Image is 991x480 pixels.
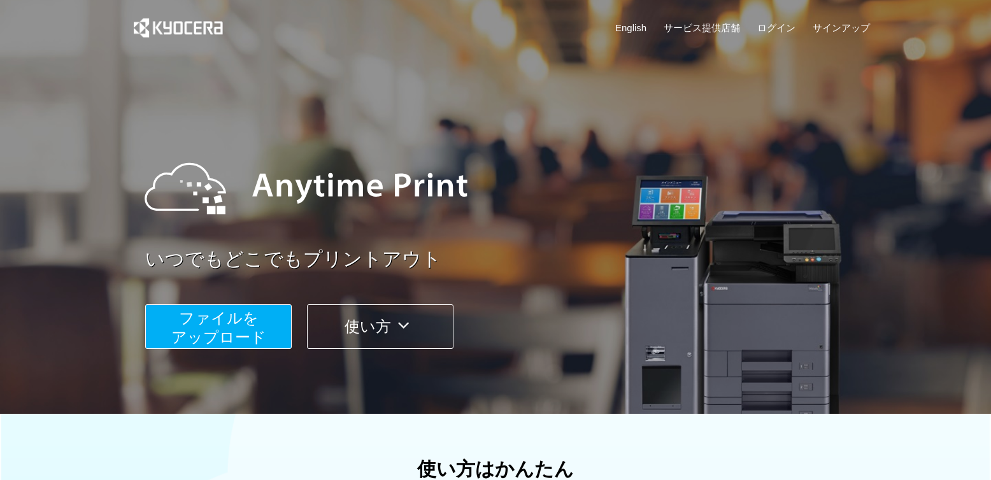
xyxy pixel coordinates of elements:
[664,21,740,34] a: サービス提供店舗
[813,21,870,34] a: サインアップ
[145,246,878,273] a: いつでもどこでもプリントアウト
[307,304,453,349] button: 使い方
[615,21,646,34] a: English
[171,309,266,346] span: ファイルを ​​アップロード
[757,21,795,34] a: ログイン
[145,304,292,349] button: ファイルを​​アップロード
